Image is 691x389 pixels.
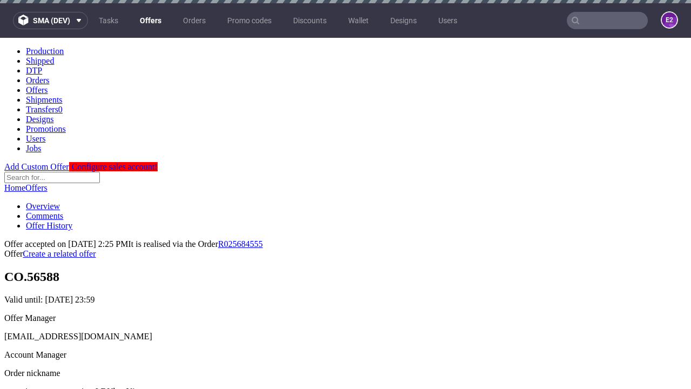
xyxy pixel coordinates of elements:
a: Overview [26,164,60,173]
a: Offer History [26,183,72,192]
a: Shipments [26,57,63,66]
a: Discounts [287,12,333,29]
div: Offer Manager [4,276,687,285]
a: Comments [26,173,63,183]
a: Home [4,145,25,155]
a: Offers [25,145,48,155]
a: Production [26,9,64,18]
a: Shipped [26,18,54,28]
a: Users [26,96,45,105]
a: Designs [26,77,54,86]
a: Designs [384,12,423,29]
p: Valid until: [4,257,687,267]
span: sma (dev) [33,17,70,24]
span: It is realised via the Order [128,202,262,211]
div: Offer [4,211,687,221]
input: Search for... [4,134,100,145]
span: Offer accepted on [DATE] 2:25 PM [4,202,128,211]
span: Configure sales account! [72,124,158,133]
div: Order nickname [4,331,687,340]
a: Promotions [26,86,66,96]
a: DTP [26,28,42,37]
div: [EMAIL_ADDRESS][DOMAIN_NAME] [4,294,687,304]
figcaption: e2 [662,12,677,28]
a: Orders [26,38,50,47]
a: R025684555 [218,202,263,211]
a: Orders [177,12,212,29]
time: [DATE] 23:59 [45,257,95,266]
a: Offers [133,12,168,29]
a: Offers [26,48,48,57]
a: Create a related offer [23,211,96,220]
a: Add Custom Offer [4,124,69,133]
h1: CO.56588 [4,232,687,246]
a: Promo codes [221,12,278,29]
button: sma (dev) [13,12,88,29]
a: Jobs [26,106,41,115]
div: Account Manager [4,312,687,322]
a: Tasks [92,12,125,29]
p: acme-inc-test-automation-LDUbyyYjao [4,349,687,359]
a: Transfers0 [26,67,63,76]
a: Users [432,12,464,29]
span: 0 [58,67,63,76]
a: Configure sales account! [69,124,158,133]
a: Wallet [342,12,375,29]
